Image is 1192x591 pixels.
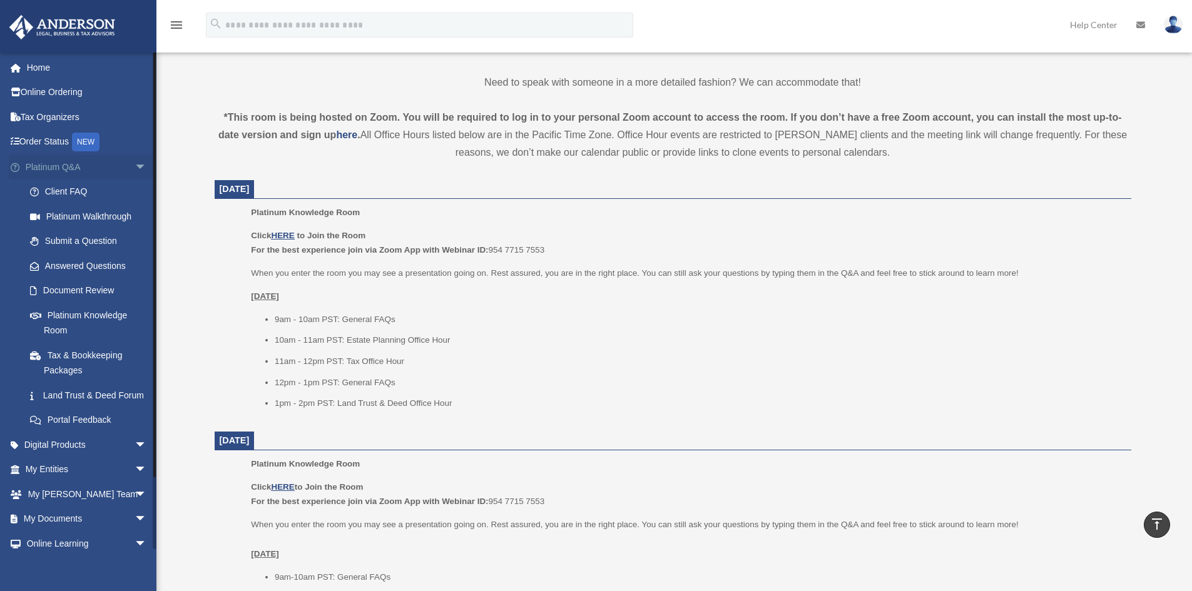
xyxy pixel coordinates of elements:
[1164,16,1183,34] img: User Pic
[297,231,366,240] b: to Join the Room
[72,133,99,151] div: NEW
[135,432,160,458] span: arrow_drop_down
[251,208,360,217] span: Platinum Knowledge Room
[169,22,184,33] a: menu
[135,531,160,557] span: arrow_drop_down
[220,184,250,194] span: [DATE]
[251,291,279,301] u: [DATE]
[251,482,363,492] b: Click to Join the Room
[135,507,160,532] span: arrow_drop_down
[9,507,166,532] a: My Documentsarrow_drop_down
[215,109,1131,161] div: All Office Hours listed below are in the Pacific Time Zone. Office Hour events are restricted to ...
[6,15,119,39] img: Anderson Advisors Platinum Portal
[251,228,1122,258] p: 954 7715 7553
[1144,512,1170,538] a: vertical_align_top
[18,229,166,254] a: Submit a Question
[9,104,166,129] a: Tax Organizers
[18,343,166,383] a: Tax & Bookkeeping Packages
[275,333,1123,348] li: 10am - 11am PST: Estate Planning Office Hour
[9,154,166,179] a: Platinum Q&Aarrow_drop_down
[135,457,160,483] span: arrow_drop_down
[1149,517,1164,532] i: vertical_align_top
[251,231,297,240] b: Click
[218,112,1122,140] strong: *This room is being hosted on Zoom. You will be required to log in to your personal Zoom account ...
[275,354,1123,369] li: 11am - 12pm PST: Tax Office Hour
[271,231,294,240] a: HERE
[251,497,488,506] b: For the best experience join via Zoom App with Webinar ID:
[18,179,166,205] a: Client FAQ
[251,245,488,255] b: For the best experience join via Zoom App with Webinar ID:
[209,17,223,31] i: search
[251,549,279,558] u: [DATE]
[215,74,1131,91] p: Need to speak with someone in a more detailed fashion? We can accommodate that!
[9,482,166,507] a: My [PERSON_NAME] Teamarrow_drop_down
[275,396,1123,411] li: 1pm - 2pm PST: Land Trust & Deed Office Hour
[18,253,166,278] a: Answered Questions
[357,129,360,140] strong: .
[220,435,250,445] span: [DATE]
[18,408,166,433] a: Portal Feedback
[18,383,166,408] a: Land Trust & Deed Forum
[9,531,166,556] a: Online Learningarrow_drop_down
[9,80,166,105] a: Online Ordering
[135,482,160,507] span: arrow_drop_down
[251,459,360,468] span: Platinum Knowledge Room
[18,204,166,229] a: Platinum Walkthrough
[169,18,184,33] i: menu
[18,303,160,343] a: Platinum Knowledge Room
[251,266,1122,281] p: When you enter the room you may see a presentation going on. Rest assured, you are in the right p...
[251,480,1122,509] p: 954 7715 7553
[9,432,166,457] a: Digital Productsarrow_drop_down
[9,55,166,80] a: Home
[135,154,160,180] span: arrow_drop_down
[336,129,357,140] a: here
[271,482,294,492] a: HERE
[251,517,1122,562] p: When you enter the room you may see a presentation going on. Rest assured, you are in the right p...
[9,457,166,482] a: My Entitiesarrow_drop_down
[9,129,166,155] a: Order StatusNEW
[275,375,1123,390] li: 12pm - 1pm PST: General FAQs
[18,278,166,303] a: Document Review
[275,570,1123,585] li: 9am-10am PST: General FAQs
[275,312,1123,327] li: 9am - 10am PST: General FAQs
